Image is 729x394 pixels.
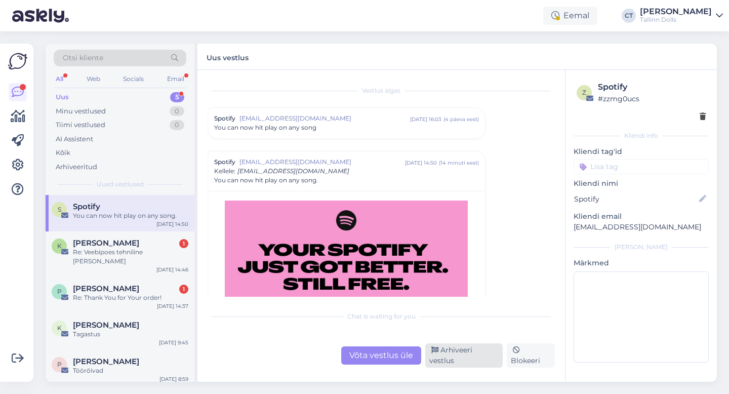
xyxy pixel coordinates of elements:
div: Arhiveeri vestlus [425,343,503,368]
p: Märkmed [574,258,709,268]
div: Re: Thank You for Your order! [73,293,188,302]
div: Eemal [543,7,597,25]
div: ( 14 minuti eest ) [439,159,479,167]
div: Chat is waiting for you [208,312,555,321]
div: 5 [170,92,184,102]
span: Spotify [73,202,100,211]
img: Askly Logo [8,52,27,71]
div: Re: Veebipoes tehniline [PERSON_NAME] [73,248,188,266]
div: Email [165,72,186,86]
div: [DATE] 9:45 [159,339,188,346]
span: z [582,89,586,96]
span: You can now hit play on any song. [214,176,318,185]
div: Tiimi vestlused [56,120,105,130]
div: [DATE] 14:46 [156,266,188,273]
span: P [57,361,62,368]
div: Vestlus algas [208,86,555,95]
div: [DATE] 16:03 [410,115,441,123]
span: Uued vestlused [97,180,144,189]
div: 1 [179,239,188,248]
p: [EMAIL_ADDRESS][DOMAIN_NAME] [574,222,709,232]
span: P [57,288,62,295]
div: # zzmg0ucs [598,93,706,104]
span: Pille Tamme [73,357,139,366]
label: Uus vestlus [207,50,249,63]
span: K [57,324,62,332]
span: [EMAIL_ADDRESS][DOMAIN_NAME] [239,114,410,123]
div: Võta vestlus üle [341,346,421,365]
div: 1 [179,285,188,294]
p: Kliendi tag'id [574,146,709,157]
a: [PERSON_NAME]Tallinn Dolls [640,8,723,24]
div: Web [85,72,102,86]
div: Tagastus [73,330,188,339]
div: ( 4 päeva eest ) [443,115,479,123]
div: AI Assistent [56,134,93,144]
div: 0 [170,120,184,130]
div: 0 [170,106,184,116]
span: Peegi Kaibald [73,284,139,293]
div: Kliendi info [574,131,709,140]
div: Blokeeri [507,343,555,368]
span: S [58,206,61,213]
div: Kõik [56,148,70,158]
span: Kerti Siigur [73,321,139,330]
div: Arhiveeritud [56,162,97,172]
span: [EMAIL_ADDRESS][DOMAIN_NAME] [239,157,405,167]
span: K [57,242,62,250]
span: Spotify [214,157,235,167]
div: [DATE] 14:37 [157,302,188,310]
span: [EMAIL_ADDRESS][DOMAIN_NAME] [237,167,349,175]
div: Tallinn Dolls [640,16,712,24]
div: Töörõivad [73,366,188,375]
span: You can now hit play on any song [214,123,316,132]
div: Spotify [598,81,706,93]
div: Uus [56,92,69,102]
div: [DATE] 14:50 [405,159,437,167]
span: Spotify [214,114,235,123]
p: Kliendi email [574,211,709,222]
div: [PERSON_NAME] [640,8,712,16]
p: Kliendi nimi [574,178,709,189]
span: Otsi kliente [63,53,103,63]
input: Lisa tag [574,159,709,174]
input: Lisa nimi [574,193,697,205]
div: Minu vestlused [56,106,106,116]
img: Spotify Image Header [225,201,468,304]
span: Kätlin Variksaar [73,239,139,248]
div: [PERSON_NAME] [574,243,709,252]
div: Socials [121,72,146,86]
div: [DATE] 14:50 [156,220,188,228]
span: Kellele : [214,167,235,175]
div: CT [622,9,636,23]
div: All [54,72,65,86]
div: [DATE] 8:59 [159,375,188,383]
div: You can now hit play on any song. [73,211,188,220]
